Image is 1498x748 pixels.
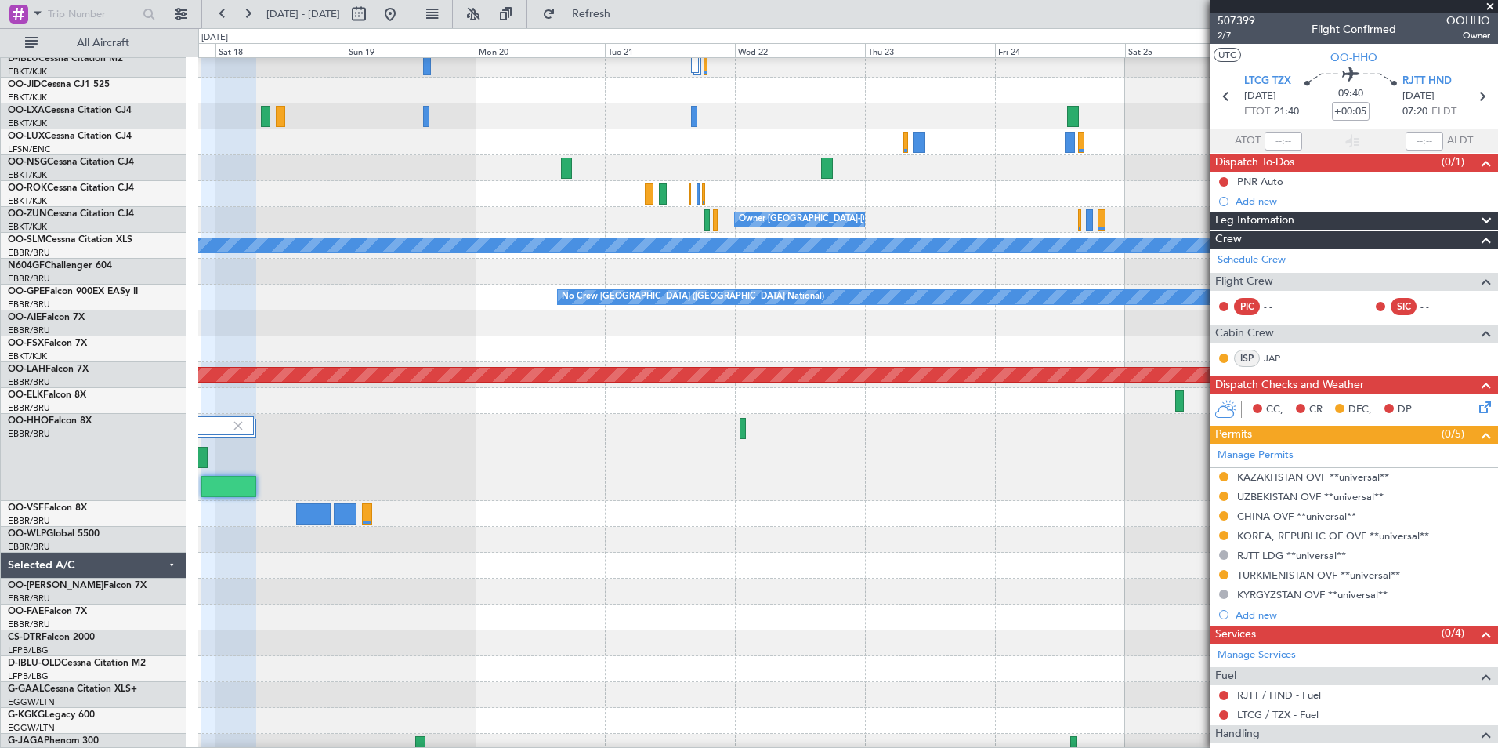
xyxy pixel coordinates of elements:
span: (0/5) [1442,426,1464,442]
a: EBKT/KJK [8,92,47,103]
a: OO-WLPGlobal 5500 [8,529,100,539]
span: OO-JID [8,80,41,89]
input: --:-- [1265,132,1302,151]
span: Services [1215,626,1256,644]
span: N604GF [8,261,45,271]
span: Flight Crew [1215,273,1273,291]
span: CR [1309,402,1323,418]
a: OO-FAEFalcon 7X [8,607,87,616]
span: 507399 [1218,13,1255,29]
span: Dispatch Checks and Weather [1215,376,1364,394]
div: PNR Auto [1237,175,1283,188]
span: Permits [1215,426,1252,444]
span: CC, [1266,402,1283,418]
a: EBKT/KJK [8,350,47,362]
button: UTC [1214,48,1241,62]
a: EBKT/KJK [8,66,47,78]
span: OO-SLM [8,235,45,245]
div: Fri 24 [995,43,1125,57]
span: Cabin Crew [1215,325,1274,343]
div: Wed 22 [735,43,865,57]
a: EBBR/BRU [8,593,50,605]
a: LFPB/LBG [8,645,49,656]
a: EBBR/BRU [8,619,50,630]
span: OO-VSF [8,503,44,513]
div: SIC [1391,298,1417,315]
div: [DATE] [201,31,228,45]
span: OO-GPE [8,287,45,296]
a: OO-LXACessna Citation CJ4 [8,106,132,115]
span: Dispatch To-Dos [1215,154,1294,172]
span: All Aircraft [41,38,165,49]
div: KAZAKHSTAN OVF **universal** [1237,470,1389,484]
span: RJTT HND [1402,74,1452,89]
a: EBBR/BRU [8,299,50,310]
a: OO-NSGCessna Citation CJ4 [8,158,134,167]
a: OO-FSXFalcon 7X [8,339,87,348]
span: OO-[PERSON_NAME] [8,581,103,590]
div: ISP [1234,350,1260,367]
span: ELDT [1431,104,1456,120]
span: [DATE] [1244,89,1276,104]
a: OO-HHOFalcon 8X [8,416,92,426]
span: OO-ELK [8,390,43,400]
a: EBKT/KJK [8,195,47,207]
a: EBBR/BRU [8,428,50,440]
div: KYRGYZSTAN OVF **universal** [1237,588,1388,601]
span: (0/1) [1442,154,1464,170]
span: OO-LAH [8,365,45,374]
a: N604GFChallenger 604 [8,261,112,271]
div: Add new [1236,608,1490,622]
span: Fuel [1215,667,1236,685]
span: D-IBLU-OLD [8,659,61,668]
span: [DATE] [1402,89,1435,104]
span: OO-LUX [8,132,45,141]
div: Sat 25 [1125,43,1255,57]
div: KOREA, REPUBLIC OF OVF **universal** [1237,529,1429,543]
a: G-JAGAPhenom 300 [8,736,99,746]
a: EBKT/KJK [8,169,47,181]
div: PIC [1234,298,1260,315]
a: LFSN/ENC [8,143,51,155]
a: OO-GPEFalcon 900EX EASy II [8,287,138,296]
div: Sat 18 [215,43,346,57]
a: LTCG / TZX - Fuel [1237,708,1319,721]
span: 07:20 [1402,104,1427,120]
a: OO-SLMCessna Citation XLS [8,235,132,245]
div: Add new [1236,194,1490,208]
span: Crew [1215,231,1242,249]
a: EGGW/LTN [8,722,55,734]
span: OO-FAE [8,607,44,616]
a: EBKT/KJK [8,221,47,233]
button: Refresh [535,2,629,27]
div: Owner [GEOGRAPHIC_DATA]-[GEOGRAPHIC_DATA] [739,208,950,231]
div: CHINA OVF **universal** [1237,510,1356,523]
div: No Crew [GEOGRAPHIC_DATA] ([GEOGRAPHIC_DATA] National) [562,285,824,309]
span: ETOT [1244,104,1270,120]
a: G-KGKGLegacy 600 [8,710,95,720]
span: 2/7 [1218,29,1255,42]
input: Trip Number [48,2,138,26]
a: OO-AIEFalcon 7X [8,313,85,322]
div: RJTT LDG **universal** [1237,549,1346,562]
span: OOHHO [1446,13,1490,29]
a: EBBR/BRU [8,515,50,527]
div: UZBEKISTAN OVF **universal** [1237,490,1384,503]
span: 09:40 [1338,86,1363,102]
span: (0/4) [1442,625,1464,641]
span: ATOT [1235,133,1261,149]
div: Tue 21 [605,43,735,57]
span: OO-ZUN [8,209,47,219]
span: OO-HHO [1330,49,1377,66]
a: RJTT / HND - Fuel [1237,688,1321,702]
a: G-GAALCessna Citation XLS+ [8,684,137,694]
a: EGGW/LTN [8,696,55,708]
a: LFPB/LBG [8,670,49,682]
span: OO-ROK [8,183,47,193]
div: Flight Confirmed [1312,21,1396,38]
a: D-IBLUCessna Citation M2 [8,54,123,64]
span: DFC, [1348,402,1372,418]
div: - - [1420,300,1456,314]
span: D-IBLU [8,54,38,64]
div: - - [1264,300,1299,314]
